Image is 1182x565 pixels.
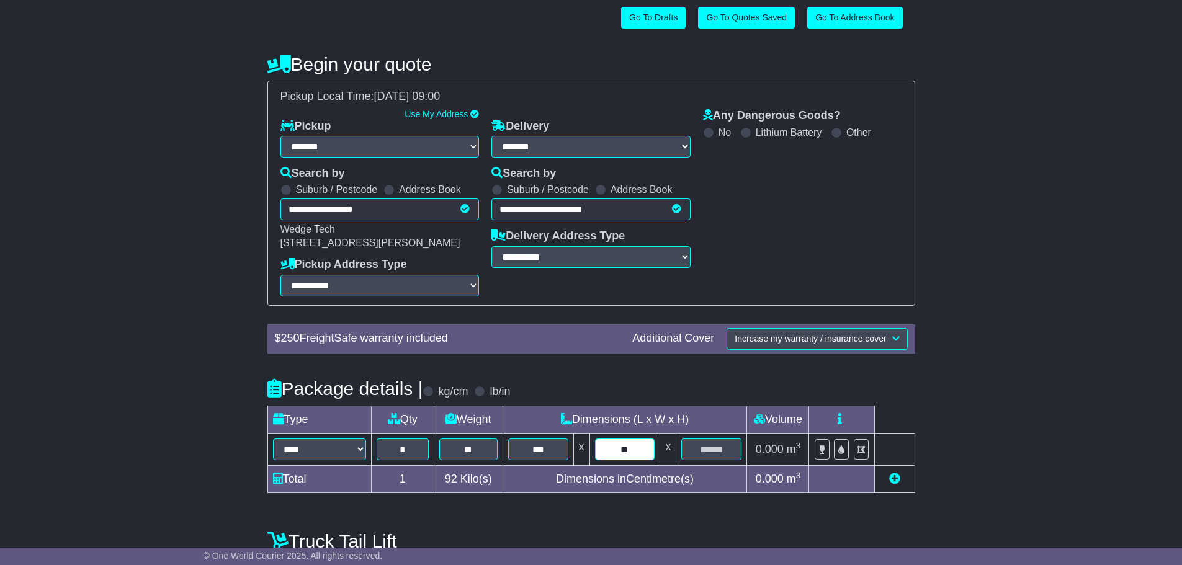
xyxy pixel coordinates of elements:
label: Address Book [611,184,673,195]
div: $ FreightSafe warranty included [269,332,627,345]
td: Dimensions in Centimetre(s) [503,465,747,492]
span: Wedge Tech [280,224,335,234]
h4: Truck Tail Lift [267,531,915,551]
span: 0.000 [756,473,784,485]
a: Add new item [889,473,900,485]
button: Increase my warranty / insurance cover [727,328,907,350]
td: Weight [434,406,503,433]
a: Go To Quotes Saved [698,7,795,29]
div: Additional Cover [626,332,720,345]
label: lb/in [490,385,510,399]
span: Increase my warranty / insurance cover [735,334,886,344]
a: Go To Drafts [621,7,686,29]
td: Total [267,465,371,492]
label: No [719,127,731,138]
span: [DATE] 09:00 [374,90,441,102]
label: Address Book [399,184,461,195]
div: Pickup Local Time: [274,90,908,104]
label: Lithium Battery [756,127,822,138]
span: m [787,443,801,455]
label: Search by [280,167,345,180]
td: Dimensions (L x W x H) [503,406,747,433]
span: m [787,473,801,485]
td: Qty [371,406,434,433]
h4: Package details | [267,378,423,399]
h4: Begin your quote [267,54,915,74]
td: Type [267,406,371,433]
label: kg/cm [438,385,468,399]
label: Suburb / Postcode [296,184,378,195]
sup: 3 [796,471,801,480]
a: Use My Address [405,109,468,119]
label: Delivery [491,120,549,133]
span: 0.000 [756,443,784,455]
span: 92 [445,473,457,485]
td: Volume [747,406,809,433]
td: Kilo(s) [434,465,503,492]
label: Pickup [280,120,331,133]
label: Delivery Address Type [491,229,625,243]
td: 1 [371,465,434,492]
label: Suburb / Postcode [507,184,589,195]
span: © One World Courier 2025. All rights reserved. [204,551,383,561]
sup: 3 [796,441,801,450]
span: 250 [281,332,300,344]
label: Pickup Address Type [280,258,407,272]
span: [STREET_ADDRESS][PERSON_NAME] [280,238,460,248]
label: Any Dangerous Goods? [703,109,841,123]
label: Other [846,127,871,138]
label: Search by [491,167,556,180]
td: x [660,433,676,465]
a: Go To Address Book [807,7,902,29]
td: x [573,433,589,465]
